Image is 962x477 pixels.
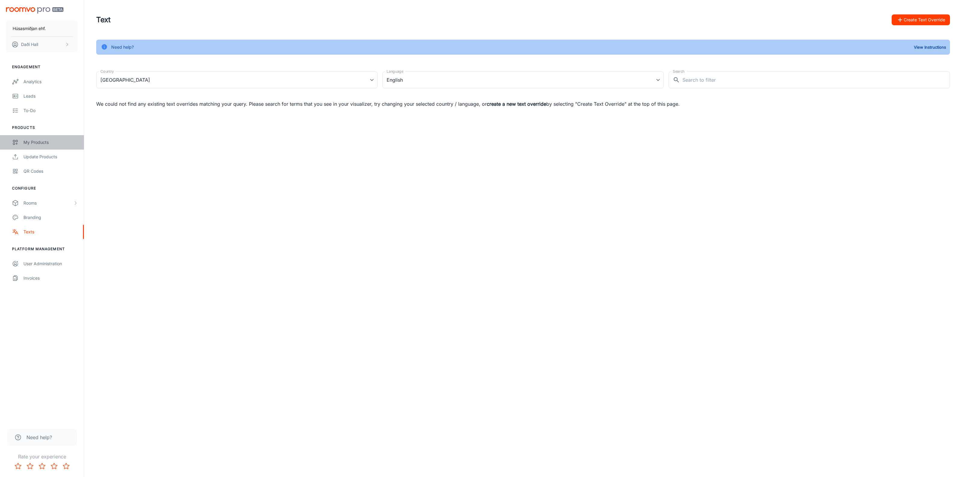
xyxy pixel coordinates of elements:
button: View Instructions [912,43,948,52]
button: Daði Hall [6,37,78,52]
div: Leads [23,93,78,99]
label: Country [100,69,114,74]
p: Húsasmiðjan ehf. [13,25,46,32]
img: Roomvo PRO Beta [6,7,63,14]
button: Húsasmiðjan ehf. [6,21,78,36]
div: Need help? [111,41,134,53]
h1: Text [96,14,111,25]
div: Analytics [23,78,78,85]
p: Daði Hall [21,41,38,48]
label: Language [387,69,403,74]
strong: create a new text override [487,101,546,107]
button: Create Text Override [892,14,950,25]
label: Search [673,69,685,74]
div: [GEOGRAPHIC_DATA] [96,71,378,88]
input: Search to filter [682,71,950,88]
div: English [382,71,664,88]
p: We could not find any existing text overrides matching your query. Please search for terms that y... [96,100,950,108]
div: To-do [23,107,78,114]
